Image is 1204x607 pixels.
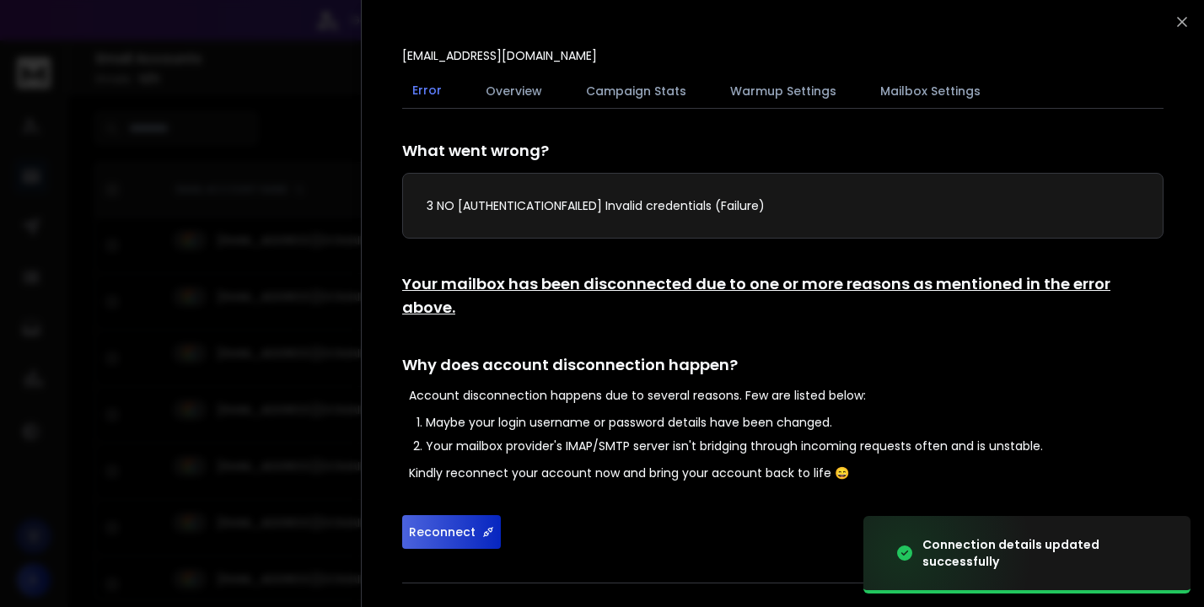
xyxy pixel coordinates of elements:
h1: Your mailbox has been disconnected due to one or more reasons as mentioned in the error above. [402,272,1164,320]
p: 3 NO [AUTHENTICATIONFAILED] Invalid credentials (Failure) [427,197,1139,214]
button: Campaign Stats [576,73,696,110]
p: Account disconnection happens due to several reasons. Few are listed below: [409,387,1164,404]
button: Warmup Settings [720,73,847,110]
button: Overview [476,73,552,110]
button: Mailbox Settings [870,73,991,110]
button: Error [402,72,452,110]
h1: What went wrong? [402,139,1164,163]
h1: Why does account disconnection happen? [402,353,1164,377]
img: image [863,503,1032,604]
button: Reconnect [402,515,501,549]
p: [EMAIL_ADDRESS][DOMAIN_NAME] [402,47,597,64]
div: Connection details updated successfully [922,536,1170,570]
li: Your mailbox provider's IMAP/SMTP server isn't bridging through incoming requests often and is un... [426,438,1164,454]
p: Kindly reconnect your account now and bring your account back to life 😄 [409,465,1164,481]
li: Maybe your login username or password details have been changed. [426,414,1164,431]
